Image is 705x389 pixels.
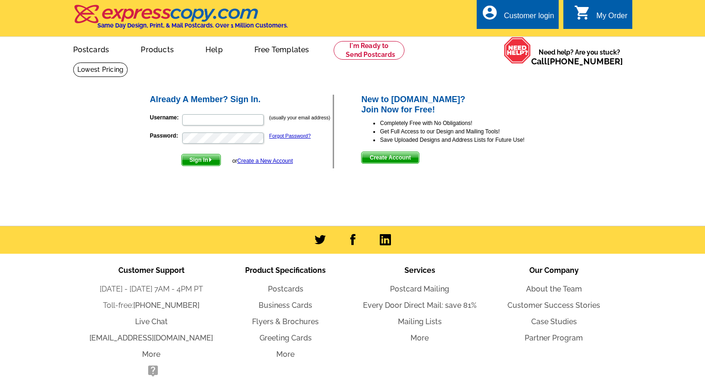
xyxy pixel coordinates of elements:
a: Every Door Direct Mail: save 81% [363,301,477,310]
label: Password: [150,132,181,140]
a: Business Cards [259,301,312,310]
a: Customer Success Stories [507,301,600,310]
a: Postcards [268,285,303,293]
label: Username: [150,113,181,122]
button: Sign In [181,154,221,166]
a: Create a New Account [237,158,293,164]
a: More [411,333,429,342]
small: (usually your email address) [269,115,330,120]
a: Products [126,38,189,60]
li: Completely Free with No Obligations! [380,119,556,127]
h2: New to [DOMAIN_NAME]? Join Now for Free! [361,95,556,115]
a: Partner Program [525,333,583,342]
button: Create Account [361,152,419,164]
a: Live Chat [135,317,168,326]
i: shopping_cart [574,4,591,21]
span: Services [404,266,435,275]
li: [DATE] - [DATE] 7AM - 4PM PT [84,284,219,295]
img: help [504,37,531,64]
a: Forgot Password? [269,133,311,139]
h2: Already A Member? Sign In. [150,95,333,105]
div: Customer login [504,12,554,25]
a: More [142,350,160,359]
img: button-next-arrow-white.png [208,158,212,162]
a: Case Studies [531,317,577,326]
a: [PHONE_NUMBER] [547,56,623,66]
i: account_circle [481,4,498,21]
span: Call [531,56,623,66]
li: Save Uploaded Designs and Address Lists for Future Use! [380,136,556,144]
div: or [232,157,293,165]
a: [EMAIL_ADDRESS][DOMAIN_NAME] [89,333,213,342]
a: shopping_cart My Order [574,10,628,22]
a: account_circle Customer login [481,10,554,22]
li: Toll-free: [84,300,219,311]
span: Product Specifications [245,266,326,275]
a: Same Day Design, Print, & Mail Postcards. Over 1 Million Customers. [73,11,288,29]
h4: Same Day Design, Print, & Mail Postcards. Over 1 Million Customers. [97,22,288,29]
span: Our Company [529,266,579,275]
div: My Order [596,12,628,25]
a: About the Team [526,285,582,293]
a: Greeting Cards [260,333,312,342]
a: More [276,350,294,359]
span: Sign In [182,154,220,166]
a: Free Templates [240,38,324,60]
a: Postcard Mailing [390,285,449,293]
span: Need help? Are you stuck? [531,48,628,66]
a: [PHONE_NUMBER] [133,301,199,310]
a: Postcards [58,38,124,60]
span: Customer Support [118,266,185,275]
span: Create Account [362,152,418,163]
a: Help [191,38,238,60]
a: Flyers & Brochures [252,317,319,326]
li: Get Full Access to our Design and Mailing Tools! [380,127,556,136]
a: Mailing Lists [398,317,442,326]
